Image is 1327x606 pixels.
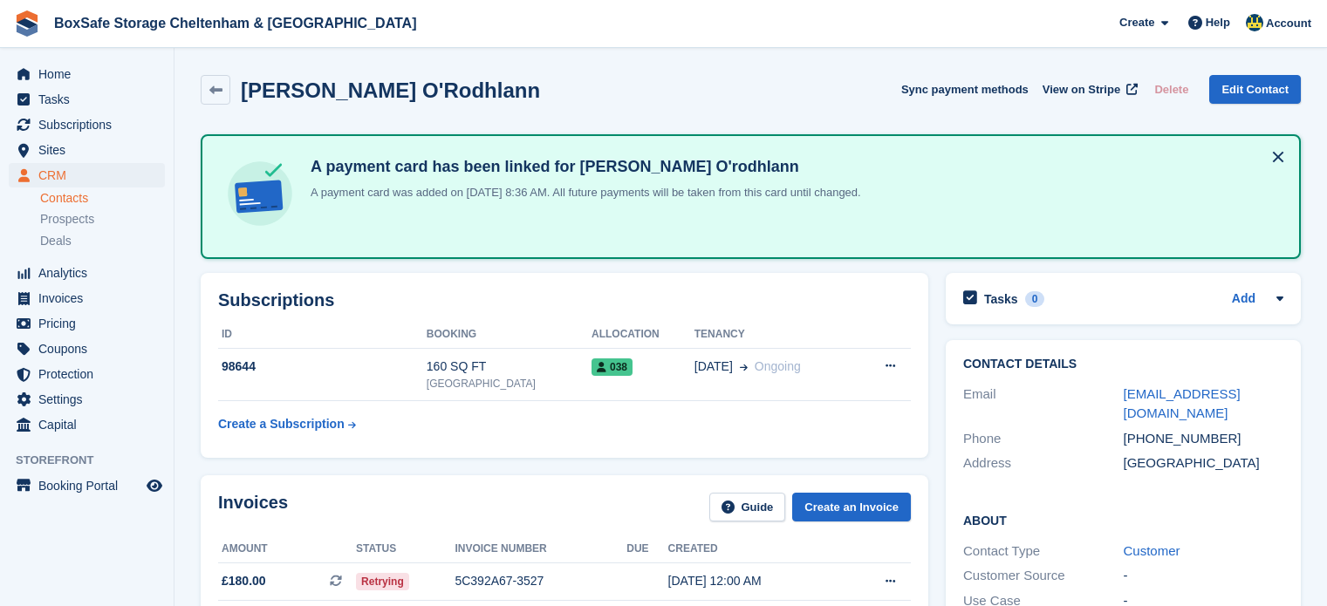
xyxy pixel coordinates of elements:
[455,572,626,590] div: 5C392A67-3527
[901,75,1029,104] button: Sync payment methods
[144,475,165,496] a: Preview store
[40,233,72,249] span: Deals
[1246,14,1263,31] img: Kim Virabi
[1147,75,1195,104] button: Delete
[626,535,667,563] th: Due
[984,291,1018,307] h2: Tasks
[40,190,165,207] a: Contacts
[9,62,165,86] a: menu
[9,112,165,137] a: menu
[38,62,143,86] span: Home
[592,321,694,349] th: Allocation
[218,535,356,563] th: Amount
[14,10,40,37] img: stora-icon-8386f47178a22dfd0bd8f6a31ec36ba5ce8667c1dd55bd0f319d3a0aa187defe.svg
[694,321,856,349] th: Tenancy
[9,362,165,386] a: menu
[9,311,165,336] a: menu
[218,408,356,440] a: Create a Subscription
[218,493,288,521] h2: Invoices
[9,286,165,310] a: menu
[9,163,165,187] a: menu
[694,357,733,376] span: [DATE]
[38,412,143,437] span: Capital
[963,429,1124,449] div: Phone
[427,321,592,349] th: Booking
[668,535,843,563] th: Created
[241,78,540,102] h2: [PERSON_NAME] O'Rodhlann
[40,232,165,250] a: Deals
[38,311,143,336] span: Pricing
[47,9,423,37] a: BoxSafe Storage Cheltenham & [GEOGRAPHIC_DATA]
[356,573,409,590] span: Retrying
[755,359,801,373] span: Ongoing
[38,261,143,285] span: Analytics
[38,337,143,361] span: Coupons
[9,138,165,162] a: menu
[218,321,427,349] th: ID
[963,511,1283,528] h2: About
[1119,14,1154,31] span: Create
[218,290,911,310] h2: Subscriptions
[218,357,427,376] div: 98644
[1206,14,1230,31] span: Help
[304,184,861,201] p: A payment card was added on [DATE] 8:36 AM. All future payments will be taken from this card unti...
[592,358,633,376] span: 038
[427,357,592,376] div: 160 SQ FT
[9,261,165,285] a: menu
[1124,453,1284,473] div: [GEOGRAPHIC_DATA]
[1124,543,1180,558] a: Customer
[16,452,174,469] span: Storefront
[9,473,165,498] a: menu
[38,473,143,498] span: Booking Portal
[38,163,143,187] span: CRM
[1209,75,1301,104] a: Edit Contact
[9,412,165,437] a: menu
[38,387,143,412] span: Settings
[709,493,786,521] a: Guide
[40,211,94,228] span: Prospects
[38,286,143,310] span: Invoices
[963,453,1124,473] div: Address
[1266,15,1311,32] span: Account
[1124,566,1284,586] div: -
[223,157,297,230] img: card-linked-ebf98d0992dc2aeb22e95c0e3c79077019eb2392cfd83c6a337811c24bc77127.svg
[455,535,626,563] th: Invoice number
[963,357,1283,371] h2: Contact Details
[218,415,345,433] div: Create a Subscription
[356,535,455,563] th: Status
[1232,289,1255,310] a: Add
[1124,429,1284,449] div: [PHONE_NUMBER]
[222,572,266,590] span: £180.00
[9,387,165,412] a: menu
[792,493,911,521] a: Create an Invoice
[38,112,143,137] span: Subscriptions
[1124,386,1241,421] a: [EMAIL_ADDRESS][DOMAIN_NAME]
[38,87,143,112] span: Tasks
[1036,75,1141,104] a: View on Stripe
[1025,291,1045,307] div: 0
[963,541,1124,562] div: Contact Type
[9,87,165,112] a: menu
[1043,81,1120,99] span: View on Stripe
[304,157,861,177] h4: A payment card has been linked for [PERSON_NAME] O'rodhlann
[963,566,1124,586] div: Customer Source
[38,362,143,386] span: Protection
[9,337,165,361] a: menu
[963,385,1124,424] div: Email
[38,138,143,162] span: Sites
[668,572,843,590] div: [DATE] 12:00 AM
[40,210,165,228] a: Prospects
[427,376,592,392] div: [GEOGRAPHIC_DATA]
